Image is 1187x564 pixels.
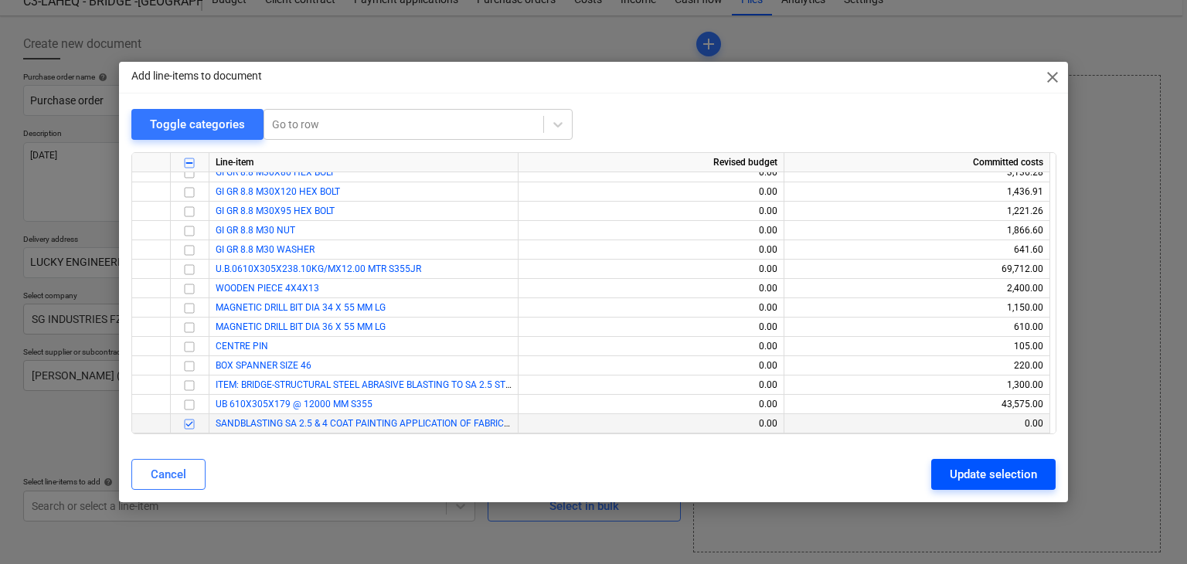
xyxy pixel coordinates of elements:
[216,167,335,178] a: GI GR 8.8 M30X80 HEX BOLT
[791,163,1043,182] div: 3,136.28
[791,298,1043,318] div: 1,150.00
[791,279,1043,298] div: 2,400.00
[216,418,629,429] a: SANDBLASTING SA 2.5 & 4 COAT PAINTING APPLICATION OF FABRICATED STEEL BEAM 30.50 TON
[791,356,1043,375] div: 220.00
[216,321,386,332] a: MAGNETIC DRILL BIT DIA 36 X 55 MM LG
[525,182,777,202] div: 0.00
[931,459,1056,490] button: Update selection
[216,244,315,255] a: GI GR 8.8 M30 WASHER
[525,395,777,414] div: 0.00
[209,153,519,172] div: Line-item
[791,414,1043,433] div: 0.00
[216,399,372,409] a: UB 610X305X179 @ 12000 MM S355
[791,221,1043,240] div: 1,866.60
[525,260,777,279] div: 0.00
[131,68,262,84] p: Add line-items to document
[216,283,319,294] a: WOODEN PIECE 4X4X13
[525,298,777,318] div: 0.00
[784,153,1050,172] div: Committed costs
[216,341,268,352] a: CENTRE PIN
[791,337,1043,356] div: 105.00
[216,360,311,371] a: BOX SPANNER SIZE 46
[216,263,421,274] a: U.B.0610X305X238.10KG/MX12.00 MTR S355JR
[216,186,340,197] a: GI GR 8.8 M30X120 HEX BOLT
[525,240,777,260] div: 0.00
[525,337,777,356] div: 0.00
[791,318,1043,337] div: 610.00
[131,459,206,490] button: Cancel
[791,182,1043,202] div: 1,436.91
[525,414,777,433] div: 0.00
[131,109,264,140] button: Toggle categories
[791,240,1043,260] div: 641.60
[151,464,186,484] div: Cancel
[791,260,1043,279] div: 69,712.00
[519,153,784,172] div: Revised budget
[525,318,777,337] div: 0.00
[791,375,1043,395] div: 1,300.00
[525,375,777,395] div: 0.00
[525,279,777,298] div: 0.00
[1043,68,1062,87] span: close
[525,163,777,182] div: 0.00
[525,221,777,240] div: 0.00
[525,202,777,221] div: 0.00
[216,302,386,313] a: MAGNETIC DRILL BIT DIA 34 X 55 MM LG
[525,356,777,375] div: 0.00
[216,225,295,236] a: GI GR 8.8 M30 NUT
[216,206,335,216] a: GI GR 8.8 M30X95 HEX BOLT
[950,464,1037,484] div: Update selection
[791,395,1043,414] div: 43,575.00
[1110,490,1187,564] iframe: Chat Widget
[150,114,245,134] div: Toggle categories
[791,202,1043,221] div: 1,221.26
